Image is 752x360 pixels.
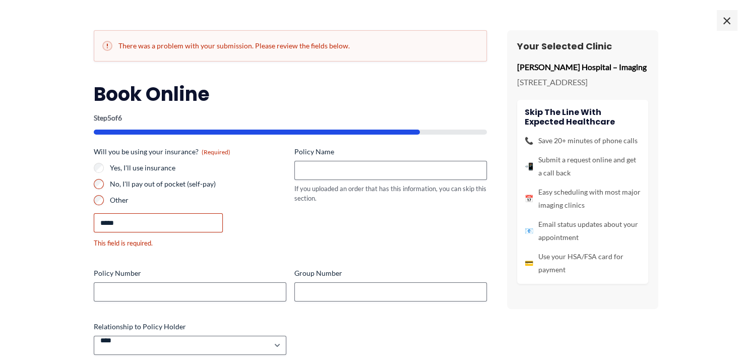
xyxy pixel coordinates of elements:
[110,163,286,173] label: Yes, I'll use insurance
[110,179,286,189] label: No, I'll pay out of pocket (self-pay)
[94,238,286,248] div: This field is required.
[517,59,648,75] p: [PERSON_NAME] Hospital – Imaging
[525,224,533,237] span: 📧
[525,134,533,147] span: 📞
[107,113,111,122] span: 5
[94,213,223,232] input: Other Choice, please specify
[525,107,641,127] h4: Skip the line with Expected Healthcare
[517,75,648,90] p: [STREET_ADDRESS]
[525,160,533,173] span: 📲
[717,10,737,30] span: ×
[294,184,487,203] div: If you uploaded an order that has this information, you can skip this section.
[102,41,478,51] h2: There was a problem with your submission. Please review the fields below.
[525,218,641,244] li: Email status updates about your appointment
[94,268,286,278] label: Policy Number
[294,147,487,157] label: Policy Name
[517,40,648,52] h3: Your Selected Clinic
[118,113,122,122] span: 6
[94,147,230,157] legend: Will you be using your insurance?
[94,114,487,122] p: Step of
[525,250,641,276] li: Use your HSA/FSA card for payment
[110,195,286,205] label: Other
[94,82,487,106] h2: Book Online
[202,148,230,156] span: (Required)
[525,192,533,205] span: 📅
[525,257,533,270] span: 💳
[525,134,641,147] li: Save 20+ minutes of phone calls
[294,268,487,278] label: Group Number
[525,186,641,212] li: Easy scheduling with most major imaging clinics
[94,322,286,332] label: Relationship to Policy Holder
[525,153,641,179] li: Submit a request online and get a call back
